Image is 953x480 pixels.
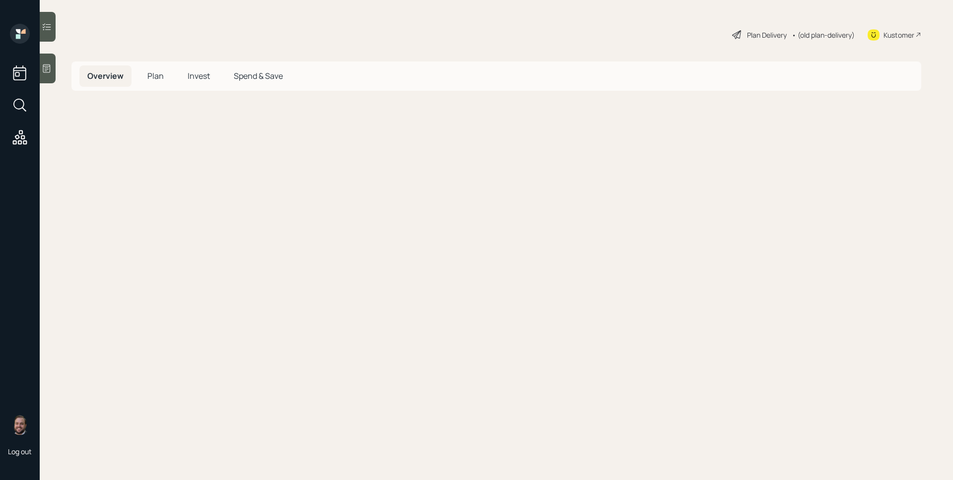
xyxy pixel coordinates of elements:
[234,70,283,81] span: Spend & Save
[747,30,787,40] div: Plan Delivery
[884,30,914,40] div: Kustomer
[87,70,124,81] span: Overview
[10,415,30,435] img: james-distasi-headshot.png
[8,447,32,456] div: Log out
[147,70,164,81] span: Plan
[792,30,855,40] div: • (old plan-delivery)
[188,70,210,81] span: Invest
